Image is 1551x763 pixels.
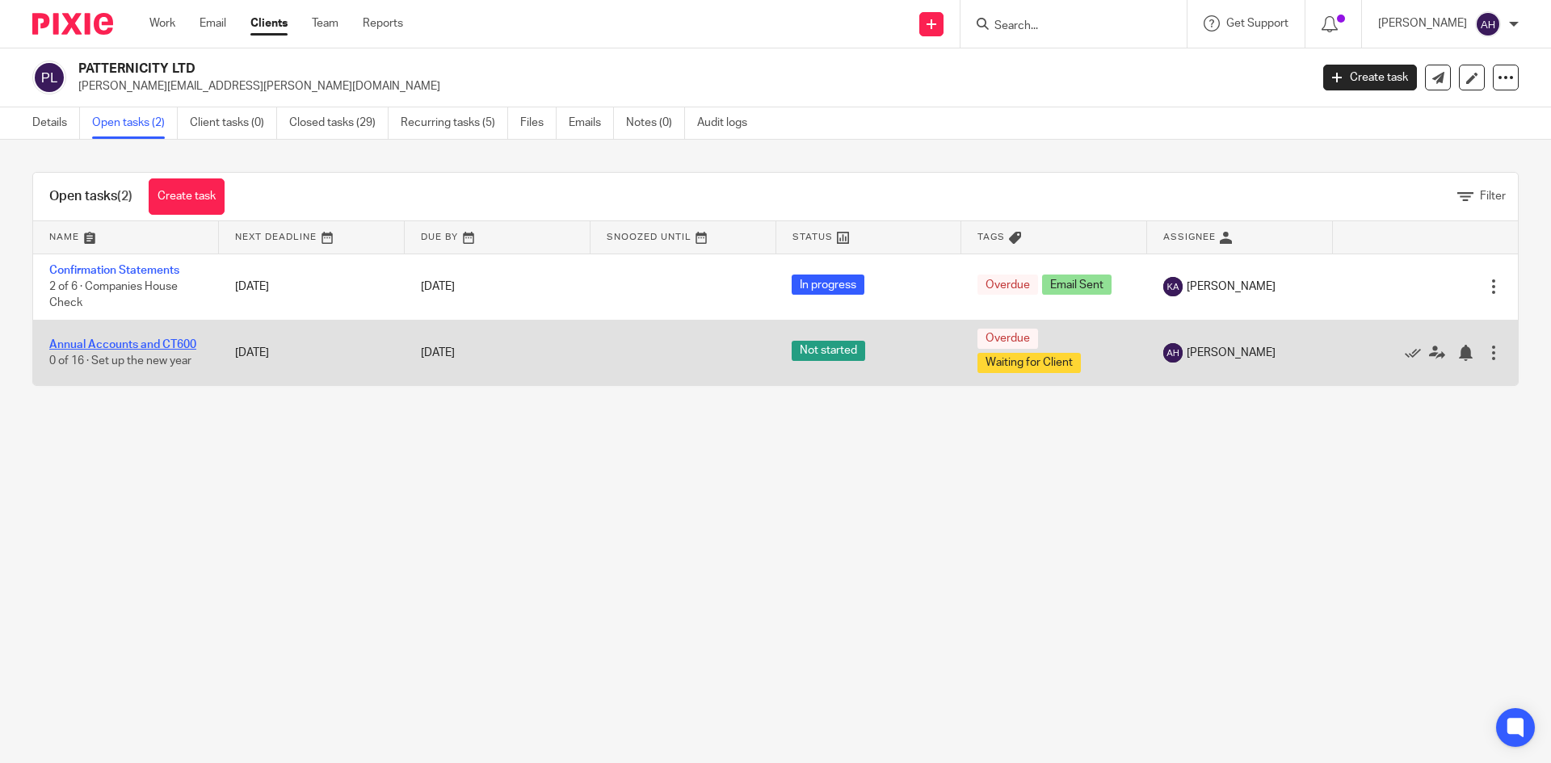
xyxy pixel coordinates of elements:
span: In progress [792,275,864,295]
a: Details [32,107,80,139]
span: [PERSON_NAME] [1187,345,1276,361]
img: Pixie [32,13,113,35]
span: Overdue [977,275,1038,295]
a: Notes (0) [626,107,685,139]
h1: Open tasks [49,188,132,205]
a: Create task [1323,65,1417,90]
span: 0 of 16 · Set up the new year [49,355,191,367]
span: Waiting for Client [977,353,1081,373]
td: [DATE] [219,320,405,385]
span: Filter [1480,191,1506,202]
span: [PERSON_NAME] [1187,279,1276,295]
span: 2 of 6 · Companies House Check [49,281,178,309]
a: Recurring tasks (5) [401,107,508,139]
h2: PATTERNICITY LTD [78,61,1055,78]
span: [DATE] [421,347,455,358]
img: svg%3E [1163,343,1183,363]
td: [DATE] [219,254,405,320]
span: Get Support [1226,18,1288,29]
a: Mark as done [1405,345,1429,361]
img: svg%3E [1163,277,1183,296]
img: svg%3E [1475,11,1501,37]
a: Reports [363,15,403,31]
input: Search [993,19,1138,34]
a: Team [312,15,338,31]
span: Not started [792,341,865,361]
span: Snoozed Until [607,233,691,241]
a: Files [520,107,557,139]
span: Tags [977,233,1005,241]
span: [DATE] [421,281,455,292]
a: Emails [569,107,614,139]
a: Open tasks (2) [92,107,178,139]
a: Confirmation Statements [49,265,179,276]
a: Create task [149,178,225,215]
a: Annual Accounts and CT600 [49,339,196,350]
a: Client tasks (0) [190,107,277,139]
img: svg%3E [32,61,66,94]
span: Overdue [977,329,1038,349]
span: Status [792,233,833,241]
span: (2) [117,190,132,203]
a: Work [149,15,175,31]
p: [PERSON_NAME] [1378,15,1467,31]
a: Email [200,15,226,31]
p: [PERSON_NAME][EMAIL_ADDRESS][PERSON_NAME][DOMAIN_NAME] [78,78,1299,94]
a: Clients [250,15,288,31]
span: Email Sent [1042,275,1112,295]
a: Closed tasks (29) [289,107,389,139]
a: Audit logs [697,107,759,139]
